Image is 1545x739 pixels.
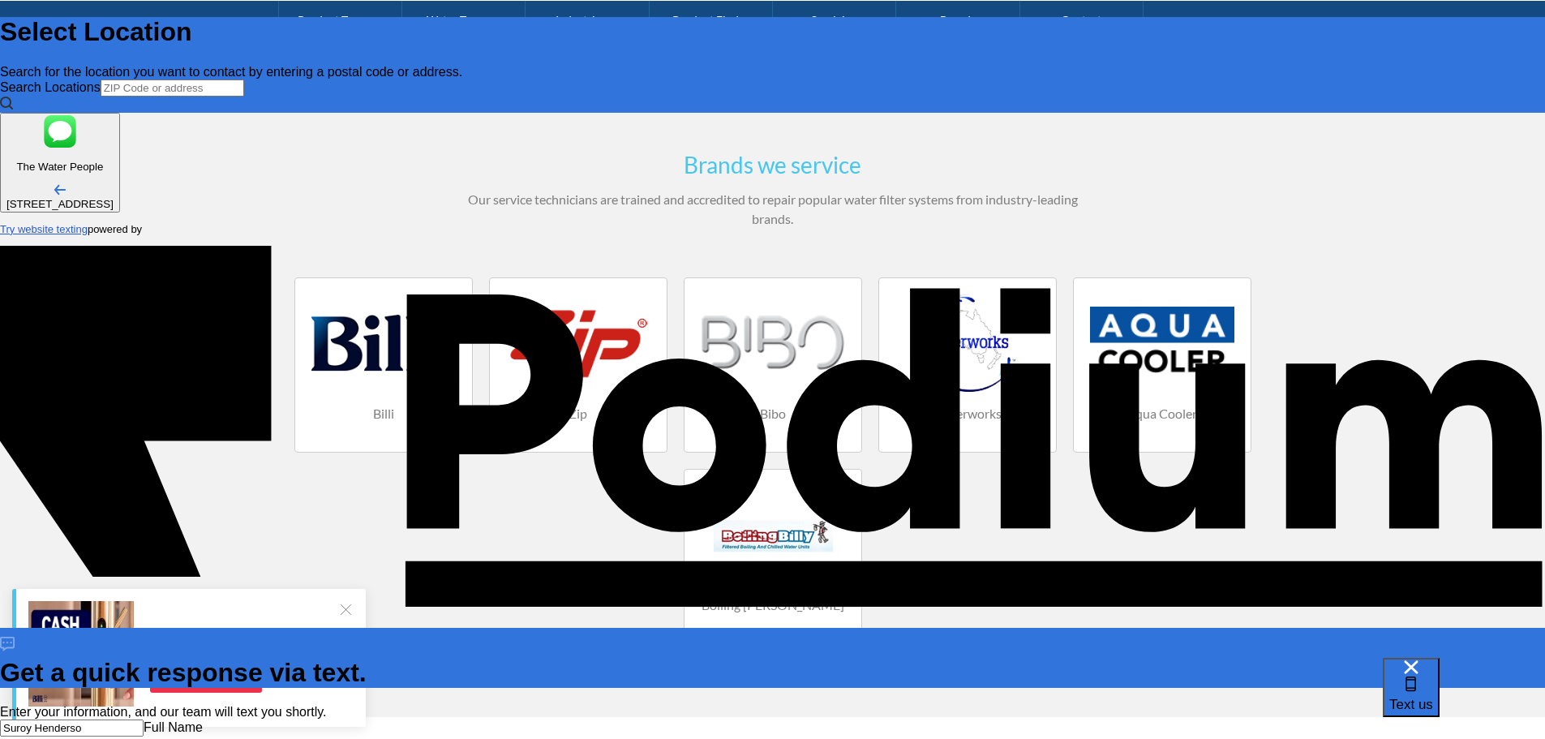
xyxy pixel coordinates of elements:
[144,720,203,734] label: Full Name
[1383,658,1545,739] iframe: podium webchat widget bubble
[101,79,244,97] input: ZIP Code or address
[88,223,142,235] span: powered by
[6,198,114,210] div: [STREET_ADDRESS]
[6,161,114,173] p: The Water People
